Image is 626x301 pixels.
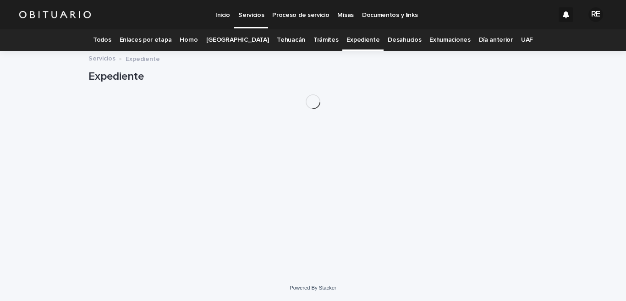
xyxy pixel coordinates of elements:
[346,29,379,51] a: Expediente
[18,5,92,24] img: HUM7g2VNRLqGMmR9WVqf
[313,29,339,51] a: Trámites
[521,29,533,51] a: UAF
[479,29,513,51] a: Día anterior
[429,29,470,51] a: Exhumaciones
[588,7,603,22] div: RE
[180,29,198,51] a: Horno
[206,29,269,51] a: [GEOGRAPHIC_DATA]
[120,29,172,51] a: Enlaces por etapa
[88,70,538,83] h1: Expediente
[388,29,421,51] a: Desahucios
[126,53,160,63] p: Expediente
[290,285,336,290] a: Powered By Stacker
[88,53,115,63] a: Servicios
[277,29,305,51] a: Tehuacán
[93,29,111,51] a: Todos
